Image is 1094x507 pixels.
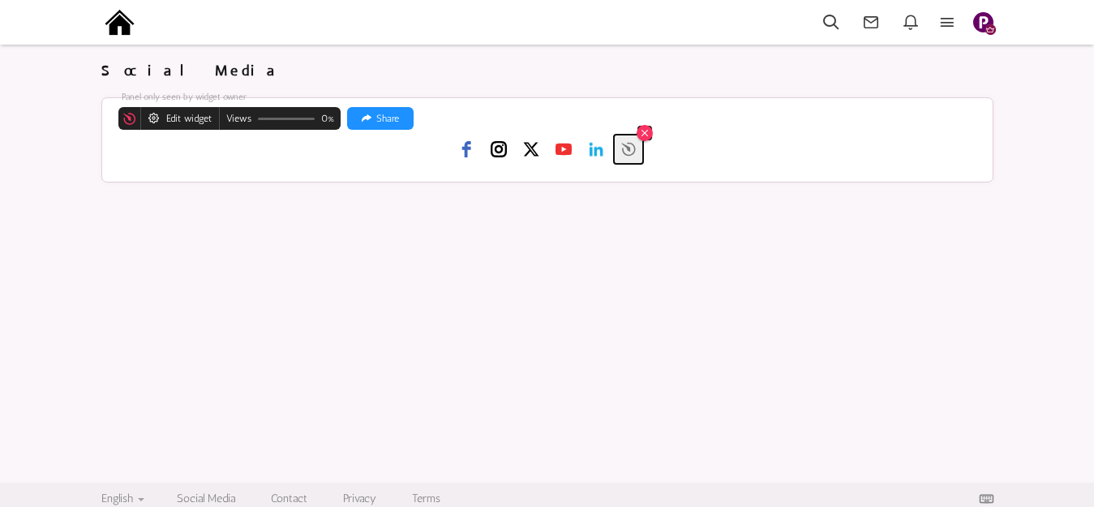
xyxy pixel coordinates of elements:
[612,133,645,165] a: Free Social Icons widget
[101,4,138,41] img: output-onlinepngtools%20-%202025-09-15T191211.976.png
[343,492,376,505] a: Privacy
[118,88,250,107] div: Panel only seen by widget owner
[580,133,612,165] a: LinkedIn
[450,133,483,165] a: facebook
[321,113,334,124] div: 0%
[166,113,212,124] div: Edit widget
[101,62,283,79] span: Social Media
[412,492,440,505] a: Terms
[226,113,251,124] div: Views
[483,133,515,165] a: instagram
[547,133,580,165] a: youtube
[141,105,220,131] a: Edit widget
[515,133,547,165] a: twitter
[376,113,399,124] span: Share
[973,12,993,32] img: Slide1.png
[101,492,133,505] span: English
[271,492,307,505] a: Contact
[177,492,235,505] a: Social Media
